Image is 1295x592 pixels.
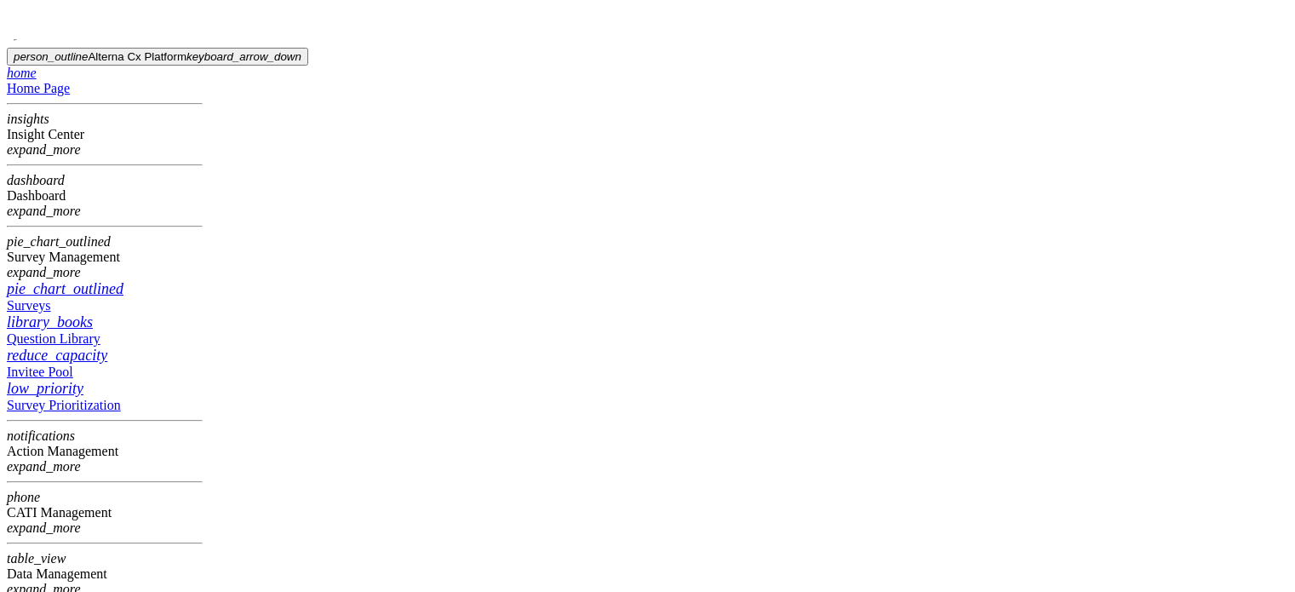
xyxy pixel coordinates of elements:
a: Survey Prioritization [7,380,203,413]
i: pie_chart_outlined [7,280,123,297]
i: expand_more [7,204,81,218]
i: pie_chart_outlined [7,234,111,249]
i: insights [7,112,49,126]
i: home [7,66,37,80]
div: Insight Center [7,127,203,142]
i: expand_more [7,459,81,474]
div: Invitee Pool [7,365,203,380]
i: keyboard_arrow_down [186,50,301,63]
i: person_outline [14,50,88,63]
button: Alterna Cx Platform [7,48,308,66]
i: expand_more [7,142,81,157]
i: phone [7,490,40,504]
div: Survey Prioritization [7,398,203,413]
div: Data Management [7,566,203,582]
i: table_view [7,551,66,566]
i: low_priority [7,380,83,397]
i: reduce_capacity [7,347,107,364]
div: Action Management [7,444,203,459]
a: Question Library [7,313,203,347]
div: Dashboard [7,188,203,204]
a: Home Page [7,66,203,96]
i: dashboard [7,173,65,187]
span: Alterna Cx Platform [88,50,186,63]
div: Surveys [7,298,203,313]
i: library_books [7,313,93,330]
div: CATI Management [7,505,203,520]
i: expand_more [7,265,81,279]
i: notifications [7,428,75,443]
i: expand_more [7,520,81,535]
div: Home Page [7,81,203,96]
a: Surveys [7,280,203,313]
div: Survey Management [7,250,203,265]
div: Question Library [7,331,203,347]
a: Invitee Pool [7,347,203,380]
